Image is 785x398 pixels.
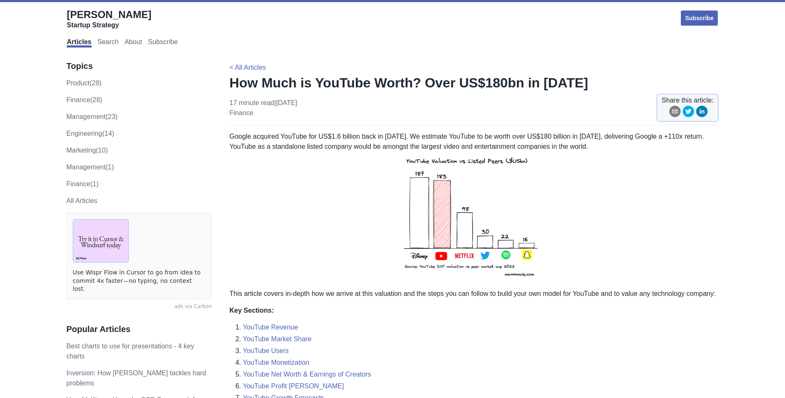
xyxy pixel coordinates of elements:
a: < All Articles [229,64,266,71]
a: YouTube Users [243,347,289,354]
a: Subscribe [680,10,719,26]
a: finance(28) [66,96,102,103]
a: Search [97,38,119,47]
img: ads via Carbon [73,219,129,263]
a: Management(1) [66,163,114,171]
a: About [124,38,142,47]
a: engineering(14) [66,130,114,137]
a: Best charts to use for presentations - 4 key charts [66,343,194,360]
span: Share this article: [662,95,714,105]
a: YouTube Revenue [243,324,298,331]
h3: Popular Articles [66,324,212,335]
p: This article covers in-depth how we arrive at this valuation and the steps you can follow to buil... [229,289,719,299]
button: email [669,105,681,120]
a: [PERSON_NAME]Startup Strategy [67,8,151,29]
a: YouTube Net Worth & Earnings of Creators [243,371,371,378]
a: YouTube Market Share [243,335,311,343]
a: All Articles [66,197,97,204]
a: Articles [67,38,92,47]
p: Google acquired YouTube for US$1.6 billion back in [DATE]. We estimate YouTube to be worth over U... [229,132,719,282]
button: twitter [683,105,694,120]
a: marketing(10) [66,147,108,154]
a: product(28) [66,79,102,87]
a: finance [229,109,253,116]
h3: Topics [66,61,212,71]
strong: Key Sections: [229,307,274,314]
a: Inversion: How [PERSON_NAME] tackles hard problems [66,369,206,387]
button: linkedin [696,105,708,120]
a: ads via Carbon [66,303,212,311]
p: 17 minute read | [DATE] [229,98,297,118]
span: [PERSON_NAME] [67,9,151,20]
h1: How Much is YouTube Worth? Over US$180bn in [DATE] [229,74,719,91]
a: Subscribe [148,38,178,47]
div: Startup Strategy [67,21,151,29]
a: YouTube Monetization [243,359,309,366]
a: Finance(1) [66,180,98,187]
a: management(23) [66,113,118,120]
a: YouTube Profit [PERSON_NAME] [243,382,344,390]
a: Use Wispr Flow in Cursor to go from idea to commit 4x faster—no typing, no context lost. [73,269,205,293]
img: yt valuation comparison [399,152,550,282]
